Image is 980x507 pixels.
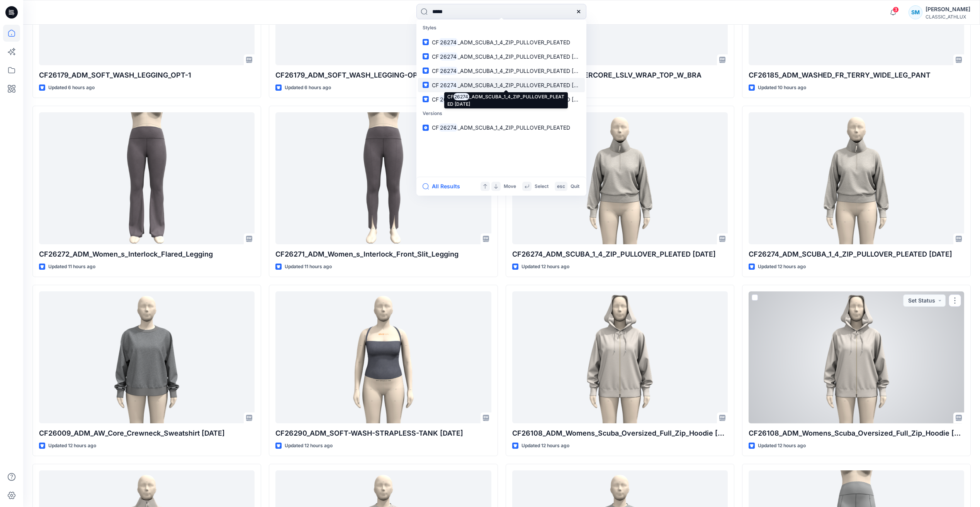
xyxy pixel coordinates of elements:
p: Updated 12 hours ago [758,263,806,271]
a: CF26271_ADM_Women_s_Interlock_Front_Slit_Legging [275,112,491,244]
p: Updated 10 hours ago [758,84,806,92]
span: _ADM_SCUBA_1_4_ZIP_PULLOVER_PLEATED [DATE] [458,53,589,60]
div: CLASSIC_ATHLUX [926,14,970,20]
p: CF26009_ADM_AW_Core_Crewneck_Sweatshirt [DATE] [39,428,255,439]
p: Quit [571,183,579,191]
mark: 26274 [439,52,458,61]
mark: 26274 [439,123,458,132]
p: Updated 6 hours ago [285,84,331,92]
p: Updated 12 hours ago [285,442,333,450]
span: 3 [893,7,899,13]
p: CF26274_ADM_SCUBA_1_4_ZIP_PULLOVER_PLEATED [DATE] [512,249,728,260]
p: Versions [418,106,585,121]
a: CF26274_ADM_SCUBA_1_4_ZIP_PULLOVER_PLEATED 12OCT25 [512,112,728,244]
a: CF26108_ADM_Womens_Scuba_Oversized_Full_Zip_Hoodie 14OCT25 [749,291,964,423]
p: Updated 12 hours ago [758,442,806,450]
a: CF26009_ADM_AW_Core_Crewneck_Sweatshirt 13OCT25 [39,291,255,423]
p: Styles [418,21,585,35]
p: CF26290_ADM_SOFT-WASH-STRAPLESS-TANK [DATE] [275,428,491,439]
mark: 26274 [439,81,458,90]
p: Updated 12 hours ago [48,442,96,450]
p: Updated 12 hours ago [521,263,569,271]
span: CF [432,96,439,103]
span: _ADM_SCUBA_1_4_ZIP_PULLOVER_PLEATED [DATE] [458,96,589,103]
span: CF [432,53,439,60]
p: CF26179_ADM_SOFT_WASH_LEGGING_OPT-1 [39,70,255,81]
a: CF26290_ADM_SOFT-WASH-STRAPLESS-TANK 14OCT25 [275,291,491,423]
span: _ADM_SCUBA_1_4_ZIP_PULLOVER_PLEATED [458,39,570,46]
p: CF26272_ADM_Women_s_Interlock_Flared_Legging [39,249,255,260]
p: CF26271_ADM_Women_s_Interlock_Front_Slit_Legging [275,249,491,260]
p: CF26274_ADM_SCUBA_1_4_ZIP_PULLOVER_PLEATED [DATE] [749,249,964,260]
p: CF26185_ADM_WASHED_FR_TERRY_WIDE_LEG_PANT [749,70,964,81]
span: CF [432,68,439,74]
mark: 26274 [439,66,458,75]
p: esc [557,183,565,191]
p: CF26108_ADM_Womens_Scuba_Oversized_Full_Zip_Hoodie [DATE] [749,428,964,439]
div: SM [909,5,922,19]
mark: 26274 [439,38,458,47]
a: CF26274_ADM_SCUBA_1_4_ZIP_PULLOVER_PLEATED [418,35,585,49]
span: _ADM_SCUBA_1_4_ZIP_PULLOVER_PLEATED [458,124,570,131]
span: CF [432,39,439,46]
p: Select [535,183,549,191]
div: [PERSON_NAME] [926,5,970,14]
a: CF26274_ADM_SCUBA_1_4_ZIP_PULLOVER_PLEATED [DATE] [418,64,585,78]
span: _ADM_SCUBA_1_4_ZIP_PULLOVER_PLEATED [DATE] [458,82,589,88]
a: CF26272_ADM_Women_s_Interlock_Flared_Legging [39,112,255,244]
p: Updated 11 hours ago [285,263,332,271]
p: CF26108_ADM_Womens_Scuba_Oversized_Full_Zip_Hoodie [DATE] [512,428,728,439]
span: _ADM_SCUBA_1_4_ZIP_PULLOVER_PLEATED [DATE] [458,68,589,74]
span: CF [432,82,439,88]
p: Updated 6 hours ago [48,84,95,92]
a: CF26274_ADM_SCUBA_1_4_ZIP_PULLOVER_PLEATED [DATE] [418,92,585,106]
p: CF26287_ADM_BUTTERCORE_LSLV_WRAP_TOP_W_BRA [512,70,728,81]
button: All Results [423,182,465,191]
a: CF26274_ADM_SCUBA_1_4_ZIP_PULLOVER_PLEATED [418,120,585,135]
mark: 26274 [439,95,458,104]
p: Updated 11 hours ago [48,263,95,271]
p: CF26179_ADM_SOFT_WASH_LEGGING-OPT-2 [275,70,491,81]
a: CF26274_ADM_SCUBA_1_4_ZIP_PULLOVER_PLEATED 12OCT25 [749,112,964,244]
p: Updated 12 hours ago [521,442,569,450]
p: Move [504,183,516,191]
a: CF26274_ADM_SCUBA_1_4_ZIP_PULLOVER_PLEATED [DATE] [418,78,585,92]
a: CF26108_ADM_Womens_Scuba_Oversized_Full_Zip_Hoodie 14OCT25 [512,291,728,423]
span: CF [432,124,439,131]
a: CF26274_ADM_SCUBA_1_4_ZIP_PULLOVER_PLEATED [DATE] [418,49,585,64]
